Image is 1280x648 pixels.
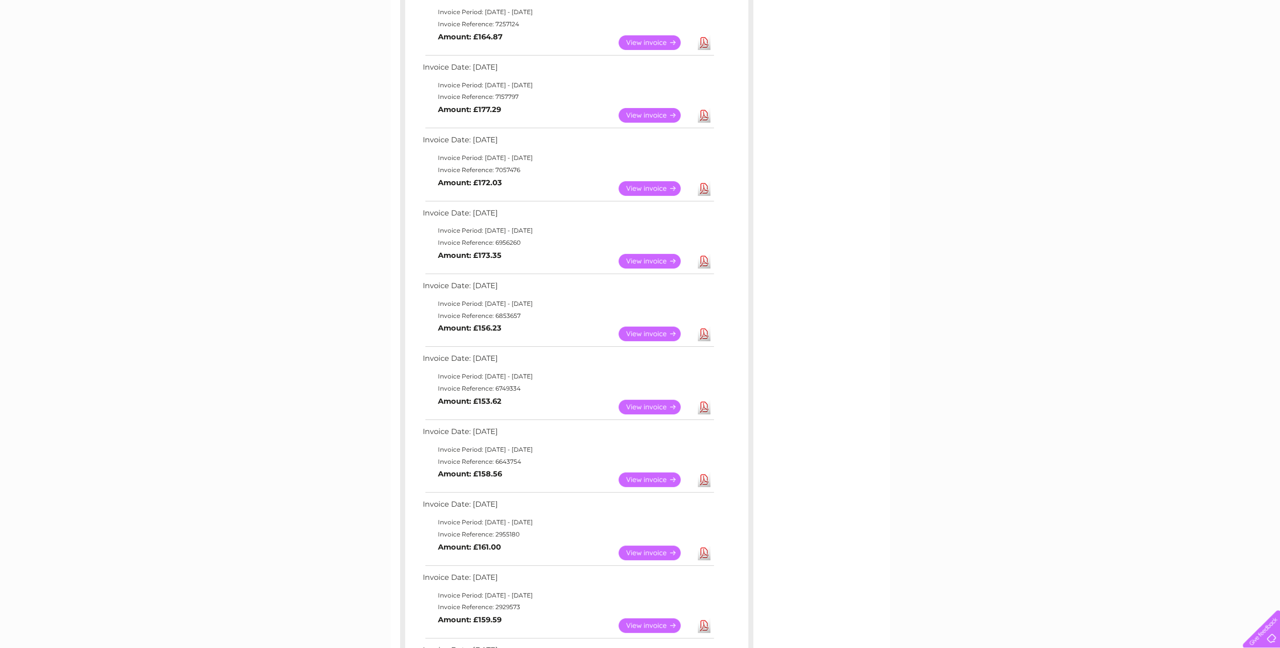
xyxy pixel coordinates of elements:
[420,225,715,237] td: Invoice Period: [DATE] - [DATE]
[698,618,710,633] a: Download
[420,152,715,164] td: Invoice Period: [DATE] - [DATE]
[420,18,715,30] td: Invoice Reference: 7257124
[438,251,502,260] b: Amount: £173.35
[438,397,502,406] b: Amount: £153.62
[420,456,715,468] td: Invoice Reference: 6643754
[1156,43,1186,50] a: Telecoms
[420,164,715,176] td: Invoice Reference: 7057476
[402,6,879,49] div: Clear Business is a trading name of Verastar Limited (registered in [GEOGRAPHIC_DATA] No. 3667643...
[438,323,502,333] b: Amount: £156.23
[420,528,715,541] td: Invoice Reference: 2955180
[619,35,693,50] a: View
[698,181,710,196] a: Download
[420,571,715,589] td: Invoice Date: [DATE]
[420,310,715,322] td: Invoice Reference: 6853657
[438,178,502,187] b: Amount: £172.03
[698,254,710,268] a: Download
[420,444,715,456] td: Invoice Period: [DATE] - [DATE]
[619,254,693,268] a: View
[420,79,715,91] td: Invoice Period: [DATE] - [DATE]
[420,352,715,370] td: Invoice Date: [DATE]
[420,91,715,103] td: Invoice Reference: 7157797
[1213,43,1238,50] a: Contact
[698,327,710,341] a: Download
[1192,43,1207,50] a: Blog
[1102,43,1122,50] a: Water
[1128,43,1150,50] a: Energy
[420,133,715,152] td: Invoice Date: [DATE]
[420,370,715,383] td: Invoice Period: [DATE] - [DATE]
[420,516,715,528] td: Invoice Period: [DATE] - [DATE]
[698,108,710,123] a: Download
[438,32,503,41] b: Amount: £164.87
[420,61,715,79] td: Invoice Date: [DATE]
[619,327,693,341] a: View
[619,546,693,560] a: View
[1090,5,1159,18] a: 0333 014 3131
[619,400,693,414] a: View
[420,425,715,444] td: Invoice Date: [DATE]
[438,469,502,478] b: Amount: £158.56
[619,108,693,123] a: View
[420,601,715,613] td: Invoice Reference: 2929573
[420,589,715,602] td: Invoice Period: [DATE] - [DATE]
[45,26,96,57] img: logo.png
[420,383,715,395] td: Invoice Reference: 6749334
[420,237,715,249] td: Invoice Reference: 6956260
[698,546,710,560] a: Download
[438,543,501,552] b: Amount: £161.00
[619,618,693,633] a: View
[698,400,710,414] a: Download
[698,472,710,487] a: Download
[420,498,715,516] td: Invoice Date: [DATE]
[619,472,693,487] a: View
[420,279,715,298] td: Invoice Date: [DATE]
[420,298,715,310] td: Invoice Period: [DATE] - [DATE]
[698,35,710,50] a: Download
[438,615,502,624] b: Amount: £159.59
[438,105,501,114] b: Amount: £177.29
[420,206,715,225] td: Invoice Date: [DATE]
[1247,43,1270,50] a: Log out
[420,6,715,18] td: Invoice Period: [DATE] - [DATE]
[619,181,693,196] a: View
